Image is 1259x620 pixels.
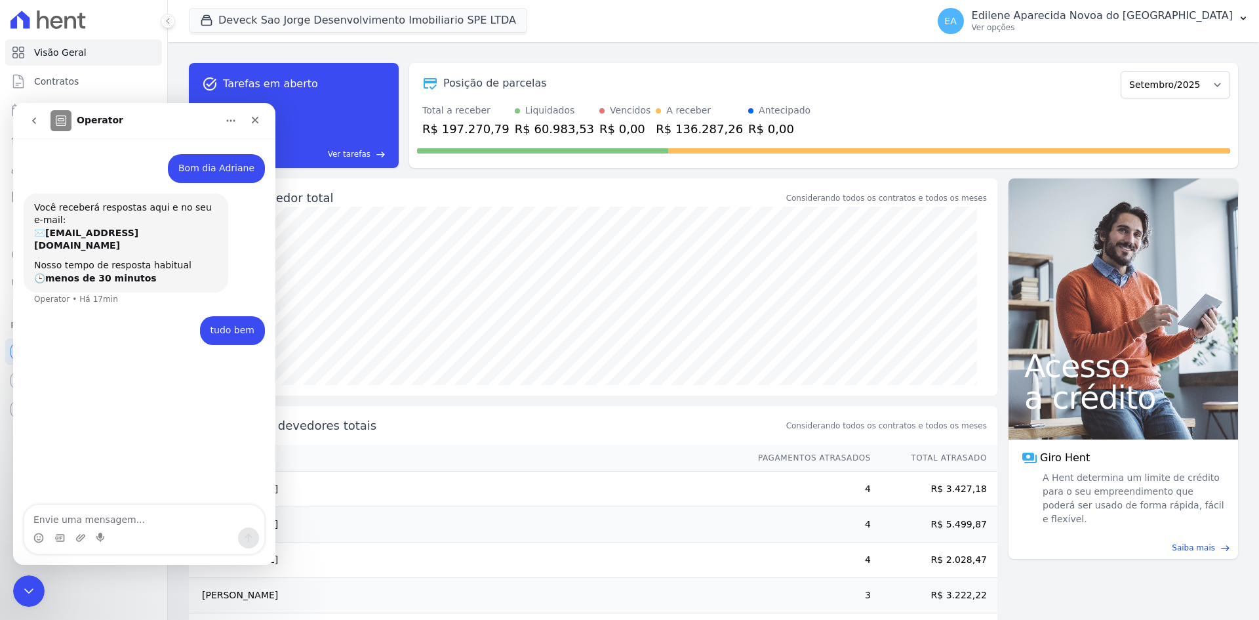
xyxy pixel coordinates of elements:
[422,120,510,138] div: R$ 197.270,79
[5,184,162,210] a: Minha Carteira
[41,430,52,440] button: Selecionador de GIF
[786,420,987,432] span: Considerando todos os contratos e todos os meses
[5,241,162,268] a: Crédito
[944,16,956,26] span: EA
[746,543,871,578] td: 4
[1024,350,1222,382] span: Acesso
[187,213,252,242] div: tudo bem
[62,430,73,440] button: Upload do anexo
[223,76,318,92] span: Tarefas em aberto
[515,120,594,138] div: R$ 60.983,53
[225,424,246,445] button: Enviar uma mensagem
[5,367,162,394] a: Conta Hent
[5,97,162,123] a: Parcelas
[189,578,746,613] td: [PERSON_NAME]
[189,472,746,507] td: [PERSON_NAME]
[746,445,871,472] th: Pagamentos Atrasados
[34,75,79,88] span: Contratos
[1040,471,1225,526] span: A Hent determina um limite de crédito para o seu empreendimento que poderá ser usado de forma ráp...
[746,472,871,507] td: 4
[189,8,527,33] button: Deveck Sao Jorge Desenvolvimento Imobiliario SPE LTDA
[1172,542,1215,554] span: Saiba mais
[218,189,784,207] div: Saldo devedor total
[5,68,162,94] a: Contratos
[871,543,997,578] td: R$ 2.028,47
[34,46,87,59] span: Visão Geral
[871,578,997,613] td: R$ 3.222,22
[21,125,125,148] b: [EMAIL_ADDRESS][DOMAIN_NAME]
[1024,382,1222,413] span: a crédito
[972,9,1233,22] p: Edilene Aparecida Novoa do [GEOGRAPHIC_DATA]
[189,507,746,543] td: [PERSON_NAME]
[202,76,218,92] span: task_alt
[189,543,746,578] td: [PERSON_NAME]
[786,192,987,204] div: Considerando todos os contratos e todos os meses
[13,103,275,565] iframe: Intercom live chat
[21,156,205,182] div: Nosso tempo de resposta habitual 🕒
[871,507,997,543] td: R$ 5.499,87
[525,104,575,117] div: Liquidados
[218,417,784,434] span: Principais devedores totais
[666,104,711,117] div: A receber
[202,92,232,160] div: 0
[197,221,241,234] div: tudo bem
[927,3,1259,39] button: EA Edilene Aparecida Novoa do [GEOGRAPHIC_DATA] Ver opções
[422,104,510,117] div: Total a receber
[1220,543,1230,553] span: east
[443,75,547,91] div: Posição de parcelas
[13,575,45,607] iframe: Intercom live chat
[11,402,251,424] textarea: Envie uma mensagem...
[1040,450,1090,466] span: Giro Hent
[871,445,997,472] th: Total Atrasado
[21,192,105,200] div: Operator • Há 17min
[610,104,650,117] div: Vencidos
[5,339,162,365] a: Recebíveis
[83,430,94,440] button: Start recording
[746,507,871,543] td: 4
[5,213,162,239] a: Transferências
[656,120,743,138] div: R$ 136.287,26
[10,318,157,333] div: Plataformas
[1016,542,1230,554] a: Saiba mais east
[20,430,31,440] button: Selecionador de Emoji
[237,148,386,160] a: Ver tarefas east
[746,578,871,613] td: 3
[376,150,386,159] span: east
[748,120,810,138] div: R$ 0,00
[5,270,162,297] a: Negativação
[189,445,746,472] th: Nome
[32,170,144,180] b: menos de 30 minutos
[871,472,997,507] td: R$ 3.427,18
[759,104,810,117] div: Antecipado
[5,126,162,152] a: Lotes
[5,155,162,181] a: Clientes
[328,148,370,160] span: Ver tarefas
[10,213,252,258] div: Edilene diz…
[5,39,162,66] a: Visão Geral
[972,22,1233,33] p: Ver opções
[599,120,650,138] div: R$ 0,00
